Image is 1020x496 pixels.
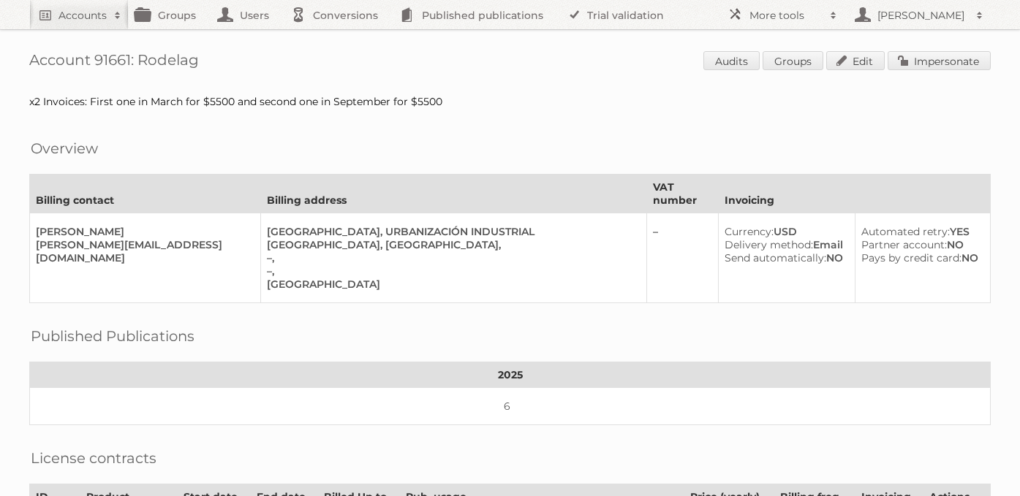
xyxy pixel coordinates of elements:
span: Delivery method: [725,238,813,251]
a: Groups [763,51,823,70]
h2: [PERSON_NAME] [874,8,969,23]
h2: License contracts [31,447,156,469]
h2: More tools [749,8,823,23]
div: NO [725,251,843,264]
div: [GEOGRAPHIC_DATA] [267,278,634,291]
th: Billing contact [30,175,261,213]
h2: Accounts [58,8,107,23]
div: NO [861,238,978,251]
td: 6 [30,388,991,425]
th: Invoicing [718,175,990,213]
h1: Account 91661: Rodelag [29,51,991,73]
div: [PERSON_NAME] [36,225,249,238]
a: Impersonate [888,51,991,70]
div: –, [267,264,634,278]
div: –, [267,251,634,264]
div: x2 Invoices: First one in March for $5500 and second one in September for $5500 [29,95,991,108]
span: Send automatically: [725,251,826,264]
a: Edit [826,51,885,70]
span: Pays by credit card: [861,251,962,264]
div: YES [861,225,978,238]
span: Currency: [725,225,774,238]
span: Automated retry: [861,225,950,238]
th: 2025 [30,362,991,388]
span: Partner account: [861,238,947,251]
div: Email [725,238,843,251]
a: Audits [703,51,760,70]
th: Billing address [261,175,646,213]
h2: Published Publications [31,325,194,347]
div: [GEOGRAPHIC_DATA], URBANIZACIÓN INDUSTRIAL [GEOGRAPHIC_DATA], [GEOGRAPHIC_DATA], [267,225,634,251]
div: USD [725,225,843,238]
div: NO [861,251,978,264]
th: VAT number [646,175,718,213]
td: – [646,213,718,303]
h2: Overview [31,137,98,159]
div: [PERSON_NAME][EMAIL_ADDRESS][DOMAIN_NAME] [36,238,249,264]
